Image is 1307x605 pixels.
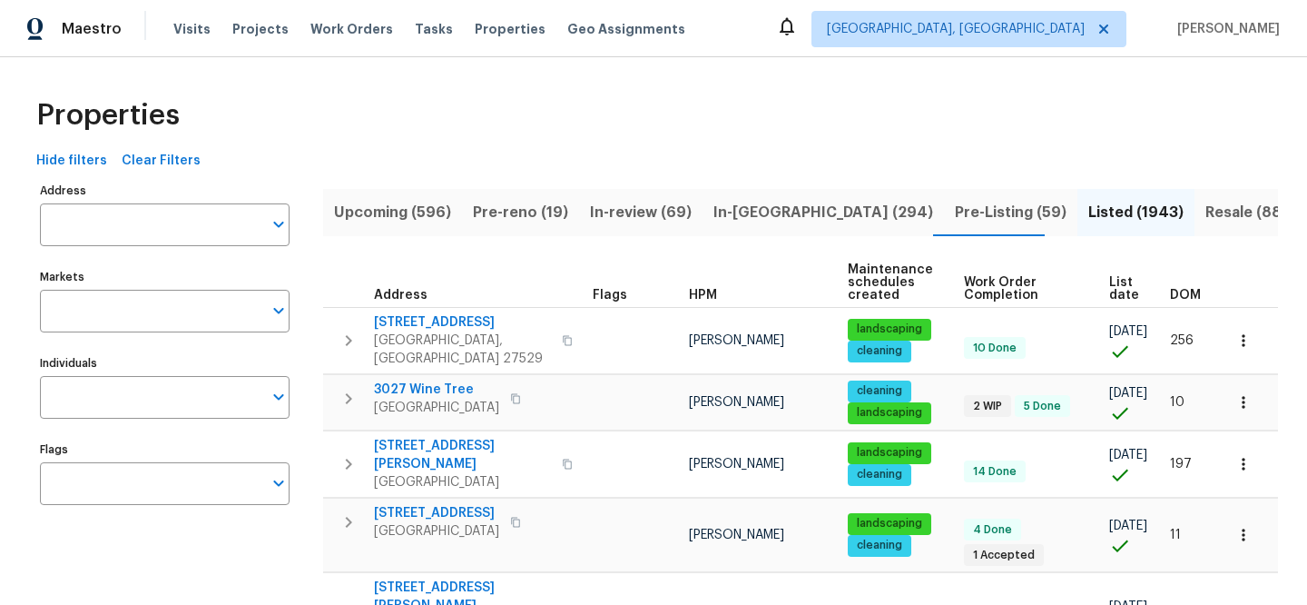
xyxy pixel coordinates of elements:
[374,381,499,399] span: 3027 Wine Tree
[415,23,453,35] span: Tasks
[374,332,551,368] span: [GEOGRAPHIC_DATA], [GEOGRAPHIC_DATA] 27529
[1205,200,1298,225] span: Resale (880)
[1088,200,1184,225] span: Listed (1943)
[62,20,122,38] span: Maestro
[122,150,201,173] span: Clear Filters
[955,200,1066,225] span: Pre-Listing (59)
[848,263,933,302] span: Maintenance schedules created
[36,106,180,124] span: Properties
[334,200,451,225] span: Upcoming (596)
[689,396,784,409] span: [PERSON_NAME]
[1170,396,1184,409] span: 10
[1109,520,1147,532] span: [DATE]
[850,467,909,482] span: cleaning
[1170,529,1181,541] span: 11
[40,272,290,283] label: Markets
[689,334,784,347] span: [PERSON_NAME]
[850,343,909,359] span: cleaning
[850,405,929,421] span: landscaping
[850,516,929,531] span: landscaping
[827,20,1085,38] span: [GEOGRAPHIC_DATA], [GEOGRAPHIC_DATA]
[1170,458,1192,471] span: 197
[689,458,784,471] span: [PERSON_NAME]
[689,529,784,541] span: [PERSON_NAME]
[36,150,107,173] span: Hide filters
[1109,387,1147,400] span: [DATE]
[966,341,1024,356] span: 10 Done
[966,464,1024,480] span: 14 Done
[40,444,290,455] label: Flags
[475,20,545,38] span: Properties
[1170,334,1194,347] span: 256
[850,538,909,553] span: cleaning
[374,399,499,417] span: [GEOGRAPHIC_DATA]
[266,384,291,410] button: Open
[1109,325,1147,338] span: [DATE]
[173,20,211,38] span: Visits
[40,358,290,369] label: Individuals
[374,313,551,332] span: [STREET_ADDRESS]
[689,289,717,302] span: HPM
[590,200,692,225] span: In-review (69)
[1017,399,1068,414] span: 5 Done
[593,289,627,302] span: Flags
[1109,276,1139,302] span: List date
[966,399,1009,414] span: 2 WIP
[374,437,551,473] span: [STREET_ADDRESS][PERSON_NAME]
[850,445,929,461] span: landscaping
[850,383,909,399] span: cleaning
[966,548,1042,563] span: 1 Accepted
[29,144,114,178] button: Hide filters
[374,473,551,491] span: [GEOGRAPHIC_DATA]
[266,212,291,237] button: Open
[964,276,1078,302] span: Work Order Completion
[1170,20,1280,38] span: [PERSON_NAME]
[1109,449,1147,461] span: [DATE]
[266,471,291,496] button: Open
[114,144,208,178] button: Clear Filters
[850,322,929,337] span: landscaping
[374,504,499,522] span: [STREET_ADDRESS]
[473,200,568,225] span: Pre-reno (19)
[1170,289,1201,302] span: DOM
[266,298,291,323] button: Open
[374,289,427,302] span: Address
[966,522,1019,538] span: 4 Done
[310,20,393,38] span: Work Orders
[713,200,933,225] span: In-[GEOGRAPHIC_DATA] (294)
[232,20,289,38] span: Projects
[567,20,685,38] span: Geo Assignments
[374,522,499,541] span: [GEOGRAPHIC_DATA]
[40,185,290,196] label: Address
